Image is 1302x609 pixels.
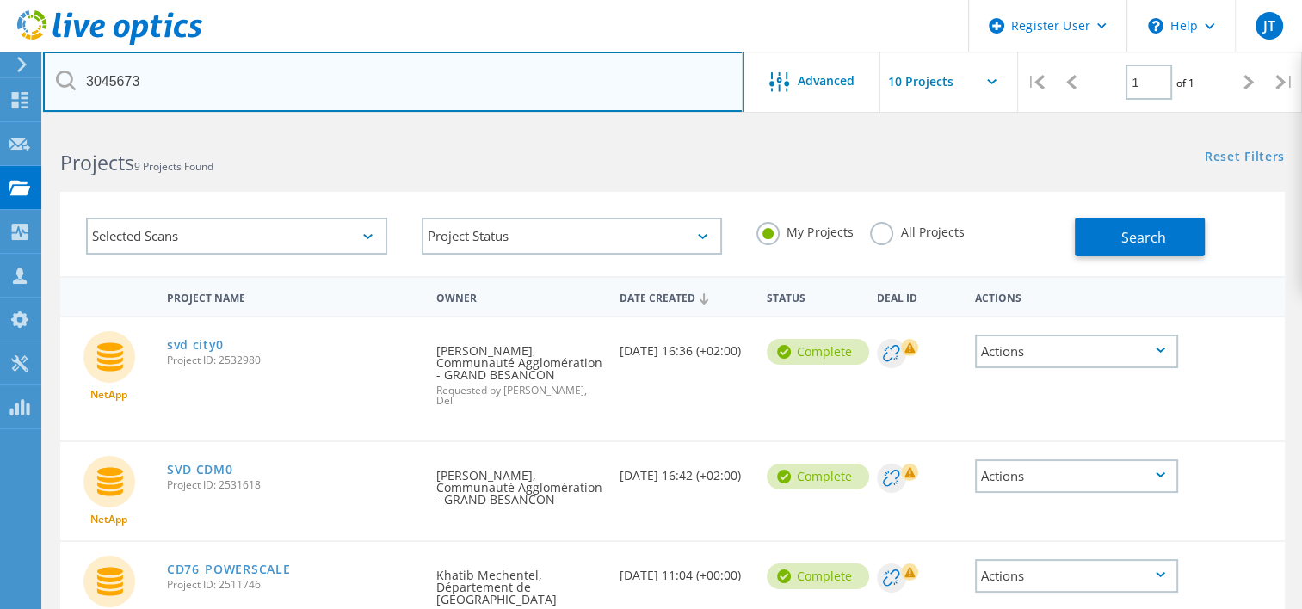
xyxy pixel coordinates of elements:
[167,480,419,490] span: Project ID: 2531618
[428,317,611,423] div: [PERSON_NAME], Communauté Agglomération - GRAND BESANCON
[611,442,758,499] div: [DATE] 16:42 (+02:00)
[611,317,758,374] div: [DATE] 16:36 (+02:00)
[767,464,869,489] div: Complete
[611,542,758,599] div: [DATE] 11:04 (+00:00)
[422,218,723,255] div: Project Status
[975,559,1178,593] div: Actions
[1018,52,1053,113] div: |
[975,459,1178,493] div: Actions
[1075,218,1205,256] button: Search
[167,464,233,476] a: SVD CDM0
[966,280,1187,312] div: Actions
[158,280,428,312] div: Project Name
[43,52,744,112] input: Search projects by name, owner, ID, company, etc
[1205,151,1285,165] a: Reset Filters
[870,222,964,238] label: All Projects
[767,563,869,589] div: Complete
[756,222,853,238] label: My Projects
[975,335,1178,368] div: Actions
[167,563,291,575] a: CD76_POWERSCALE
[17,36,202,48] a: Live Optics Dashboard
[436,385,602,406] span: Requested by [PERSON_NAME], Dell
[60,149,134,176] b: Projects
[428,442,611,523] div: [PERSON_NAME], Communauté Agglomération - GRAND BESANCON
[868,280,966,312] div: Deal Id
[767,339,869,365] div: Complete
[428,280,611,312] div: Owner
[1267,52,1302,113] div: |
[1148,18,1163,34] svg: \n
[798,75,855,87] span: Advanced
[167,355,419,366] span: Project ID: 2532980
[86,218,387,255] div: Selected Scans
[1176,76,1194,90] span: of 1
[611,280,758,313] div: Date Created
[1262,19,1274,33] span: JT
[167,339,224,351] a: svd city0
[90,390,127,400] span: NetApp
[758,280,868,312] div: Status
[90,514,127,525] span: NetApp
[167,580,419,590] span: Project ID: 2511746
[134,159,213,174] span: 9 Projects Found
[1121,228,1166,247] span: Search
